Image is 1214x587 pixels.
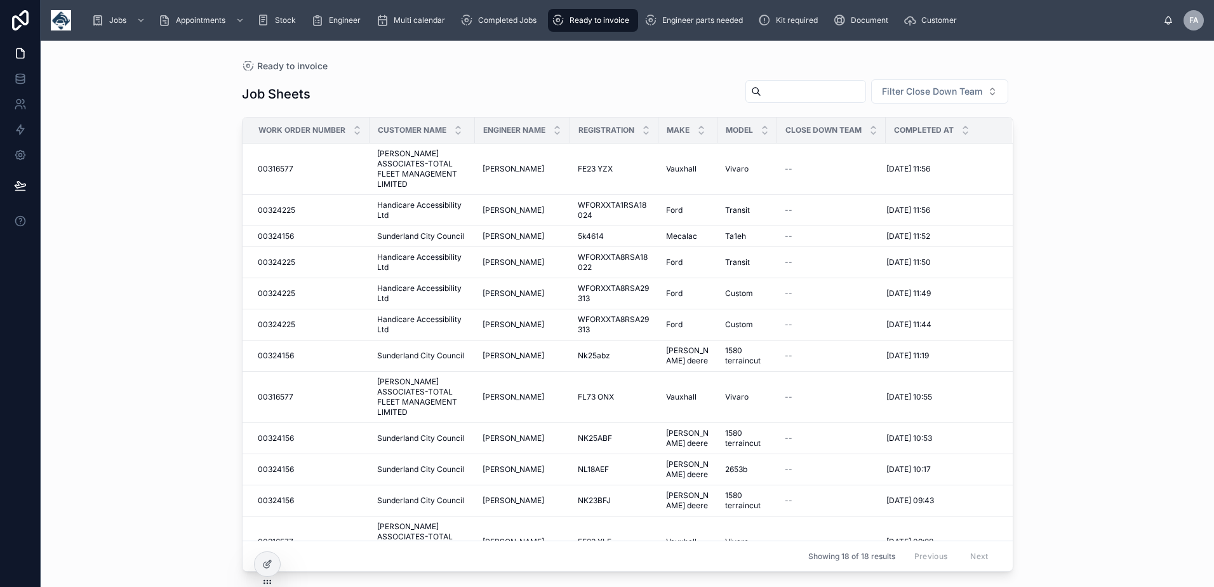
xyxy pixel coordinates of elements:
a: Mecalac [666,231,710,241]
a: Sunderland City Council [377,496,467,506]
span: Model [726,125,753,135]
span: -- [785,257,792,267]
a: Transit [725,257,770,267]
a: -- [785,231,878,241]
a: [DATE] 11:49 [886,288,996,299]
span: 2653b [725,464,747,475]
a: Nk25abz [578,351,651,361]
a: 00324225 [258,205,362,215]
div: scrollable content [81,6,1163,34]
span: NK25ABF [578,433,612,443]
a: 1580 terraincut [725,346,770,366]
a: 00316577 [258,392,362,402]
span: Ford [666,288,683,299]
span: FA [1189,15,1199,25]
img: App logo [51,10,71,30]
span: Vauxhall [666,537,697,547]
a: [PERSON_NAME] [483,537,563,547]
span: Ford [666,320,683,330]
span: NK23BFJ [578,496,611,506]
a: -- [785,537,878,547]
a: [PERSON_NAME] [483,231,563,241]
a: Document [829,9,897,32]
span: Sunderland City Council [377,433,464,443]
a: Custom [725,288,770,299]
span: -- [785,537,792,547]
span: FL73 ONX [578,392,614,402]
span: Sunderland City Council [377,231,464,241]
a: NL18AEF [578,464,651,475]
span: [PERSON_NAME] [483,351,544,361]
span: Vivaro [725,164,749,174]
a: Ta1eh [725,231,770,241]
span: Sunderland City Council [377,351,464,361]
a: 00324156 [258,231,362,241]
span: FE23 YLF [578,537,611,547]
a: FL73 ONX [578,392,651,402]
a: [PERSON_NAME] ASSOCIATES-TOTAL FLEET MANAGEMENT LIMITED [377,522,467,562]
a: Sunderland City Council [377,351,467,361]
a: Ford [666,205,710,215]
a: [DATE] 11:52 [886,231,996,241]
span: NL18AEF [578,464,609,475]
span: [PERSON_NAME] [483,464,544,475]
span: 00324156 [258,433,294,443]
a: 00324156 [258,351,362,361]
span: [PERSON_NAME] [483,257,544,267]
a: -- [785,496,878,506]
span: [DATE] 11:19 [886,351,929,361]
a: [DATE] 10:17 [886,464,996,475]
span: 00324156 [258,231,294,241]
span: [DATE] 11:50 [886,257,931,267]
span: 00324225 [258,257,295,267]
span: [DATE] 09:28 [886,537,933,547]
span: [DATE] 11:49 [886,288,931,299]
a: WFORXXTA1RSA18024 [578,200,651,220]
span: [PERSON_NAME] deere [666,459,710,480]
span: -- [785,392,792,402]
span: [PERSON_NAME] deere [666,428,710,449]
a: Ready to invoice [242,60,328,72]
span: FE23 YZX [578,164,613,174]
span: [DATE] 10:55 [886,392,932,402]
a: [DATE] 11:44 [886,320,996,330]
span: 00324225 [258,288,295,299]
span: Completed at [894,125,954,135]
span: [PERSON_NAME] [483,537,544,547]
span: [PERSON_NAME] deere [666,490,710,511]
a: WFORXXTA8RSA29313 [578,283,651,304]
a: [PERSON_NAME] deere [666,346,710,366]
a: [PERSON_NAME] ASSOCIATES-TOTAL FLEET MANAGEMENT LIMITED [377,149,467,189]
a: Ready to invoice [548,9,638,32]
a: [DATE] 10:53 [886,433,996,443]
span: [DATE] 11:56 [886,164,930,174]
a: Handicare Accessibility Ltd [377,200,467,220]
span: 00324156 [258,351,294,361]
a: [DATE] 11:50 [886,257,996,267]
a: [PERSON_NAME] [483,496,563,506]
span: [PERSON_NAME] [483,496,544,506]
span: Showing 18 of 18 results [808,551,895,562]
span: 00316577 [258,164,293,174]
a: 1580 terraincut [725,428,770,449]
span: [PERSON_NAME] ASSOCIATES-TOTAL FLEET MANAGEMENT LIMITED [377,377,467,417]
a: Custom [725,320,770,330]
a: Kit required [754,9,827,32]
span: Mecalac [666,231,697,241]
span: [PERSON_NAME] [483,320,544,330]
a: Vauxhall [666,164,710,174]
a: [DATE] 09:43 [886,496,996,506]
a: 5k4614 [578,231,651,241]
span: Ford [666,257,683,267]
span: 00324156 [258,464,294,475]
a: Sunderland City Council [377,231,467,241]
span: Registration [578,125,634,135]
a: 00324225 [258,320,362,330]
a: Vivaro [725,537,770,547]
span: -- [785,351,792,361]
span: Engineer [329,15,361,25]
a: Stock [253,9,305,32]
